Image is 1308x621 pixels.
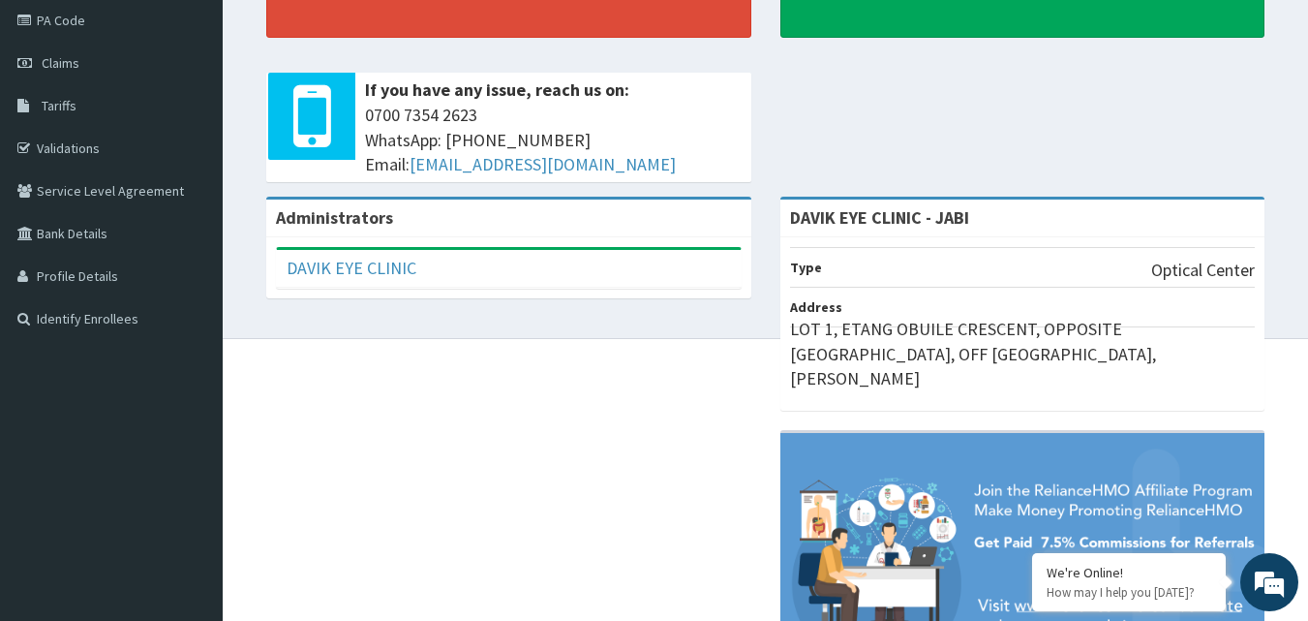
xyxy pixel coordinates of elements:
[318,10,364,56] div: Minimize live chat window
[42,97,76,114] span: Tariffs
[790,317,1256,391] p: LOT 1, ETANG OBUILE CRESCENT, OPPOSITE [GEOGRAPHIC_DATA], OFF [GEOGRAPHIC_DATA], [PERSON_NAME]
[365,78,629,101] b: If you have any issue, reach us on:
[1047,584,1211,601] p: How may I help you today?
[365,103,742,177] span: 0700 7354 2623 WhatsApp: [PHONE_NUMBER] Email:
[42,54,79,72] span: Claims
[790,298,842,316] b: Address
[1047,564,1211,581] div: We're Online!
[790,206,969,229] strong: DAVIK EYE CLINIC - JABI
[112,187,267,383] span: We're online!
[790,259,822,276] b: Type
[276,206,393,229] b: Administrators
[410,153,676,175] a: [EMAIL_ADDRESS][DOMAIN_NAME]
[1151,258,1255,283] p: Optical Center
[36,97,78,145] img: d_794563401_company_1708531726252_794563401
[287,257,416,279] a: DAVIK EYE CLINIC
[10,415,369,482] textarea: Type your message and hit 'Enter'
[101,109,325,134] div: Chat with us now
